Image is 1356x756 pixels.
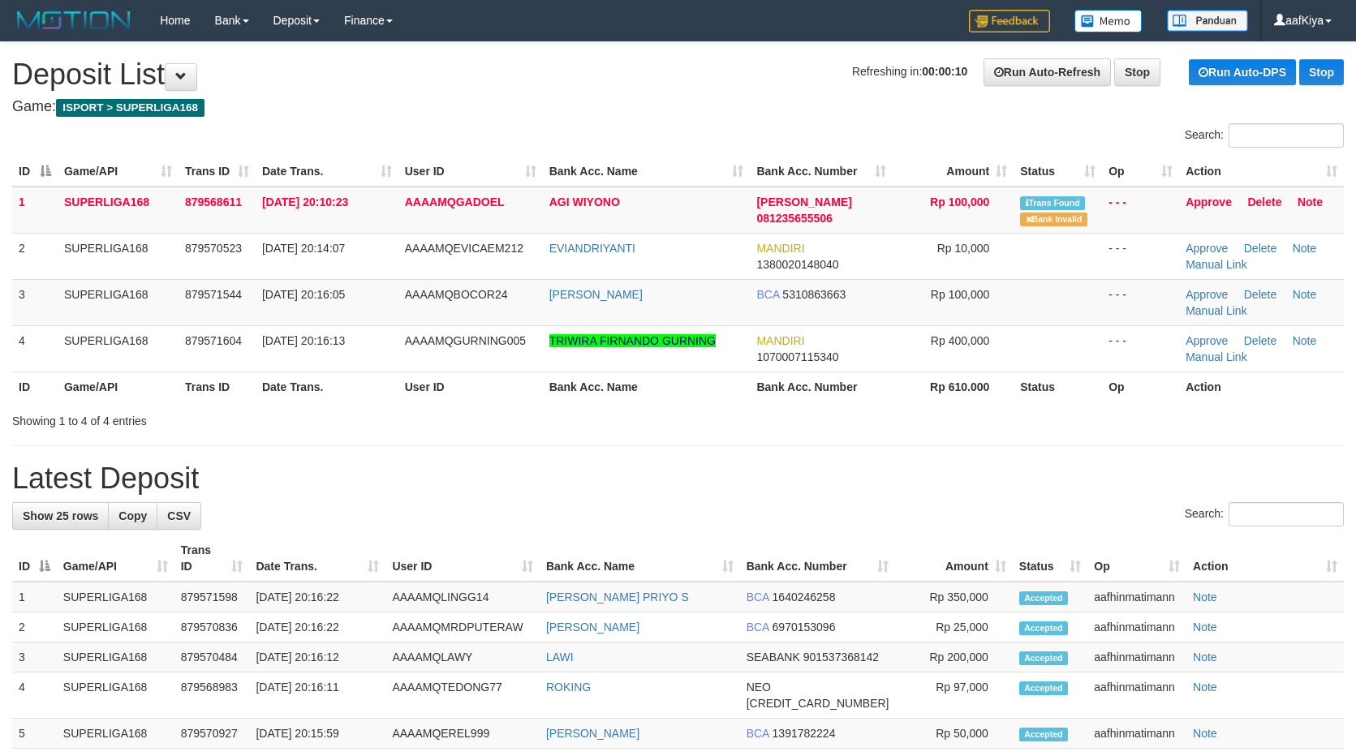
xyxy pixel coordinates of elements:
[747,727,769,740] span: BCA
[1014,157,1102,187] th: Status: activate to sort column ascending
[895,642,1012,672] td: Rp 200,000
[58,372,179,402] th: Game/API
[1019,621,1068,635] span: Accepted
[969,10,1050,32] img: Feedback.jpg
[782,288,846,301] span: Copy 5310863663 to clipboard
[747,651,800,664] span: SEABANK
[773,621,836,634] span: Copy 6970153096 to clipboard
[249,719,385,749] td: [DATE] 20:15:59
[185,334,242,347] span: 879571604
[756,288,779,301] span: BCA
[750,157,893,187] th: Bank Acc. Number: activate to sort column ascending
[58,157,179,187] th: Game/API: activate to sort column ascending
[1186,242,1228,255] a: Approve
[385,582,540,612] td: AAAAMQLINGG14
[1087,582,1186,612] td: aafhinmatimann
[185,242,242,255] span: 879570523
[385,719,540,749] td: AAAAMQEREL999
[931,334,989,347] span: Rp 400,000
[546,681,591,694] a: ROKING
[1229,502,1344,526] input: Search:
[256,372,398,402] th: Date Trans.
[922,65,967,78] strong: 00:00:10
[1014,372,1102,402] th: Status
[12,325,58,372] td: 4
[549,334,716,347] a: TRIWIRA FIRNANDO GURNING
[249,582,385,612] td: [DATE] 20:16:22
[546,727,639,740] a: [PERSON_NAME]
[1102,233,1179,279] td: - - -
[1185,123,1344,148] label: Search:
[262,242,345,255] span: [DATE] 20:14:07
[385,535,540,582] th: User ID: activate to sort column ascending
[1193,651,1217,664] a: Note
[174,719,250,749] td: 879570927
[895,612,1012,642] td: Rp 25,000
[1102,187,1179,234] td: - - -
[1193,727,1217,740] a: Note
[12,582,57,612] td: 1
[57,672,174,719] td: SUPERLIGA168
[546,591,689,604] a: [PERSON_NAME] PRIYO S
[108,502,157,530] a: Copy
[56,99,204,117] span: ISPORT > SUPERLIGA168
[1244,334,1276,347] a: Delete
[895,719,1012,749] td: Rp 50,000
[262,334,345,347] span: [DATE] 20:16:13
[1114,58,1160,86] a: Stop
[185,195,242,208] span: 879568611
[174,612,250,642] td: 879570836
[12,406,553,429] div: Showing 1 to 4 of 4 entries
[12,462,1344,495] h1: Latest Deposit
[174,582,250,612] td: 879571598
[747,697,889,710] span: Copy 5859457154179199 to clipboard
[179,157,256,187] th: Trans ID: activate to sort column ascending
[118,509,147,522] span: Copy
[546,621,639,634] a: [PERSON_NAME]
[1185,502,1344,526] label: Search:
[385,642,540,672] td: AAAAMQLAWY
[385,612,540,642] td: AAAAMQMRDPUTERAW
[12,719,57,749] td: 5
[1019,651,1068,665] span: Accepted
[58,187,179,234] td: SUPERLIGA168
[756,334,804,347] span: MANDIRI
[1186,288,1228,301] a: Approve
[773,727,836,740] span: Copy 1391782224 to clipboard
[1186,258,1247,271] a: Manual Link
[747,591,769,604] span: BCA
[893,157,1014,187] th: Amount: activate to sort column ascending
[1167,10,1248,32] img: panduan.png
[57,642,174,672] td: SUPERLIGA168
[12,233,58,279] td: 2
[1019,728,1068,741] span: Accepted
[249,642,385,672] td: [DATE] 20:16:12
[249,672,385,719] td: [DATE] 20:16:11
[1087,535,1186,582] th: Op: activate to sort column ascending
[57,719,174,749] td: SUPERLIGA168
[1189,59,1296,85] a: Run Auto-DPS
[1179,157,1344,187] th: Action: activate to sort column ascending
[540,535,740,582] th: Bank Acc. Name: activate to sort column ascending
[546,651,574,664] a: LAWI
[1020,196,1085,210] span: Similar transaction found
[895,582,1012,612] td: Rp 350,000
[1293,242,1317,255] a: Note
[12,502,109,530] a: Show 25 rows
[1293,334,1317,347] a: Note
[1186,535,1344,582] th: Action: activate to sort column ascending
[12,672,57,719] td: 4
[23,509,98,522] span: Show 25 rows
[1179,372,1344,402] th: Action
[937,242,990,255] span: Rp 10,000
[1019,681,1068,695] span: Accepted
[1229,123,1344,148] input: Search:
[756,212,832,225] span: Copy 081235655506 to clipboard
[405,288,508,301] span: AAAAMQBOCOR24
[1102,157,1179,187] th: Op: activate to sort column ascending
[756,258,838,271] span: Copy 1380020148040 to clipboard
[249,535,385,582] th: Date Trans.: activate to sort column ascending
[1186,334,1228,347] a: Approve
[1087,719,1186,749] td: aafhinmatimann
[1193,621,1217,634] a: Note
